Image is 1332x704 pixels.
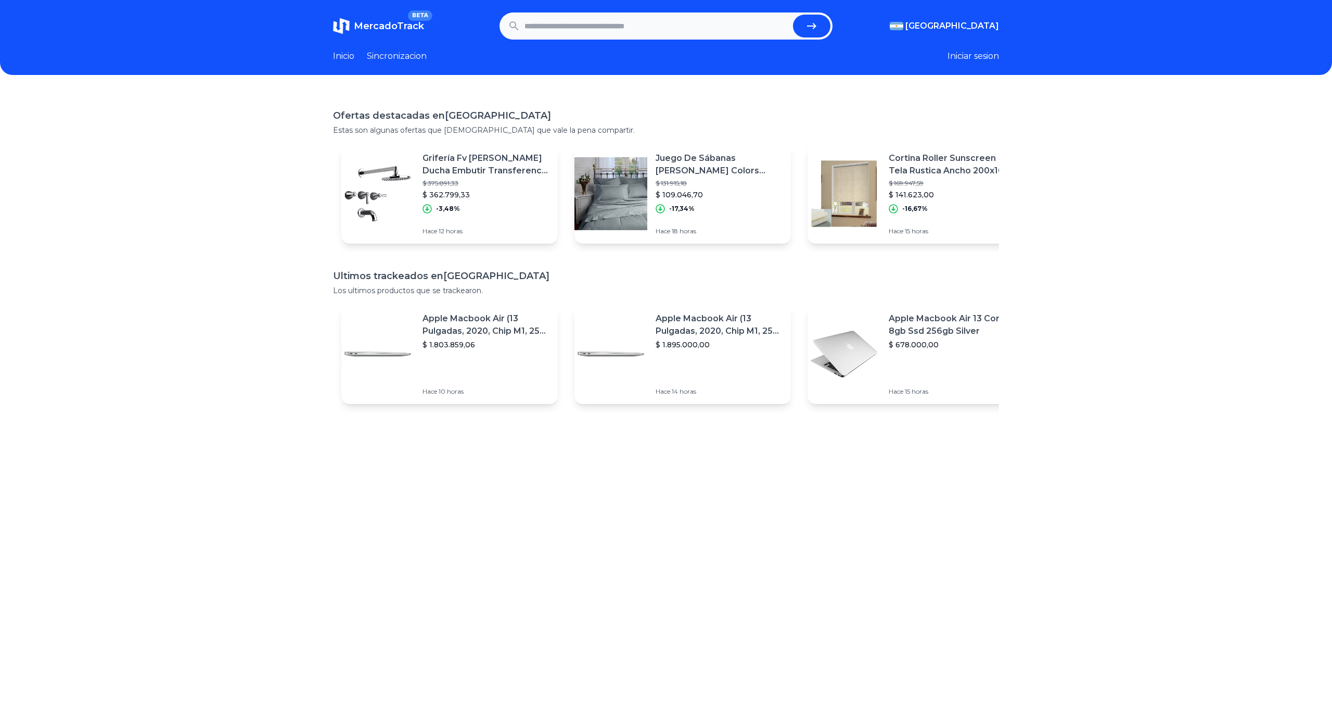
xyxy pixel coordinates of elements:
[574,157,647,230] img: Featured image
[436,205,460,213] p: -3,48%
[889,152,1016,177] p: Cortina Roller Sunscreen Tela Rustica Ancho 200x160 Alto
[889,190,1016,200] p: $ 141.623,00
[341,304,558,404] a: Featured imageApple Macbook Air (13 Pulgadas, 2020, Chip M1, 256 Gb De Ssd, 8 Gb De Ram) - Plata$...
[808,318,880,391] img: Featured image
[905,20,999,32] span: [GEOGRAPHIC_DATA]
[333,285,999,296] p: Los ultimos productos que se trackearon.
[333,18,424,34] a: MercadoTrackBETA
[422,152,549,177] p: Grifería Fv [PERSON_NAME] Ducha Embutir Transferencia 103/62 Ahora 12 Y 18
[333,18,350,34] img: MercadoTrack
[808,304,1024,404] a: Featured imageApple Macbook Air 13 Core I5 8gb Ssd 256gb Silver$ 678.000,00Hace 15 horas
[408,10,432,21] span: BETA
[889,227,1016,235] p: Hace 15 horas
[333,125,999,135] p: Estas son algunas ofertas que [DEMOGRAPHIC_DATA] que vale la pena compartir.
[656,227,783,235] p: Hace 18 horas
[889,179,1016,187] p: $ 169.947,59
[333,269,999,283] h1: Ultimos trackeados en [GEOGRAPHIC_DATA]
[889,312,1016,337] p: Apple Macbook Air 13 Core I5 8gb Ssd 256gb Silver
[422,312,549,337] p: Apple Macbook Air (13 Pulgadas, 2020, Chip M1, 256 Gb De Ssd, 8 Gb De Ram) - Plata
[367,50,427,62] a: Sincronizacion
[656,387,783,396] p: Hace 14 horas
[889,387,1016,396] p: Hace 15 horas
[341,144,558,244] a: Featured imageGrifería Fv [PERSON_NAME] Ducha Embutir Transferencia 103/62 Ahora 12 Y 18$ 375.891...
[656,179,783,187] p: $ 131.915,18
[341,318,414,391] img: Featured image
[890,20,999,32] button: [GEOGRAPHIC_DATA]
[890,22,903,30] img: Argentina
[808,157,880,230] img: Featured image
[656,190,783,200] p: $ 109.046,70
[422,340,549,350] p: $ 1.803.859,06
[669,205,695,213] p: -17,34%
[422,179,549,187] p: $ 375.891,33
[574,304,791,404] a: Featured imageApple Macbook Air (13 Pulgadas, 2020, Chip M1, 256 Gb De Ssd, 8 Gb De Ram) - Plata$...
[333,108,999,123] h1: Ofertas destacadas en [GEOGRAPHIC_DATA]
[354,20,424,32] span: MercadoTrack
[574,318,647,391] img: Featured image
[422,227,549,235] p: Hace 12 horas
[341,157,414,230] img: Featured image
[656,312,783,337] p: Apple Macbook Air (13 Pulgadas, 2020, Chip M1, 256 Gb De Ssd, 8 Gb De Ram) - Plata
[333,50,354,62] a: Inicio
[808,144,1024,244] a: Featured imageCortina Roller Sunscreen Tela Rustica Ancho 200x160 Alto$ 169.947,59$ 141.623,00-16...
[422,387,549,396] p: Hace 10 horas
[902,205,928,213] p: -16,67%
[656,152,783,177] p: Juego De Sábanas [PERSON_NAME] Colors [PERSON_NAME] 200 Hilos 100% Algodón
[889,340,1016,350] p: $ 678.000,00
[574,144,791,244] a: Featured imageJuego De Sábanas [PERSON_NAME] Colors [PERSON_NAME] 200 Hilos 100% Algodón$ 131.915...
[422,190,549,200] p: $ 362.799,33
[947,50,999,62] button: Iniciar sesion
[656,340,783,350] p: $ 1.895.000,00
